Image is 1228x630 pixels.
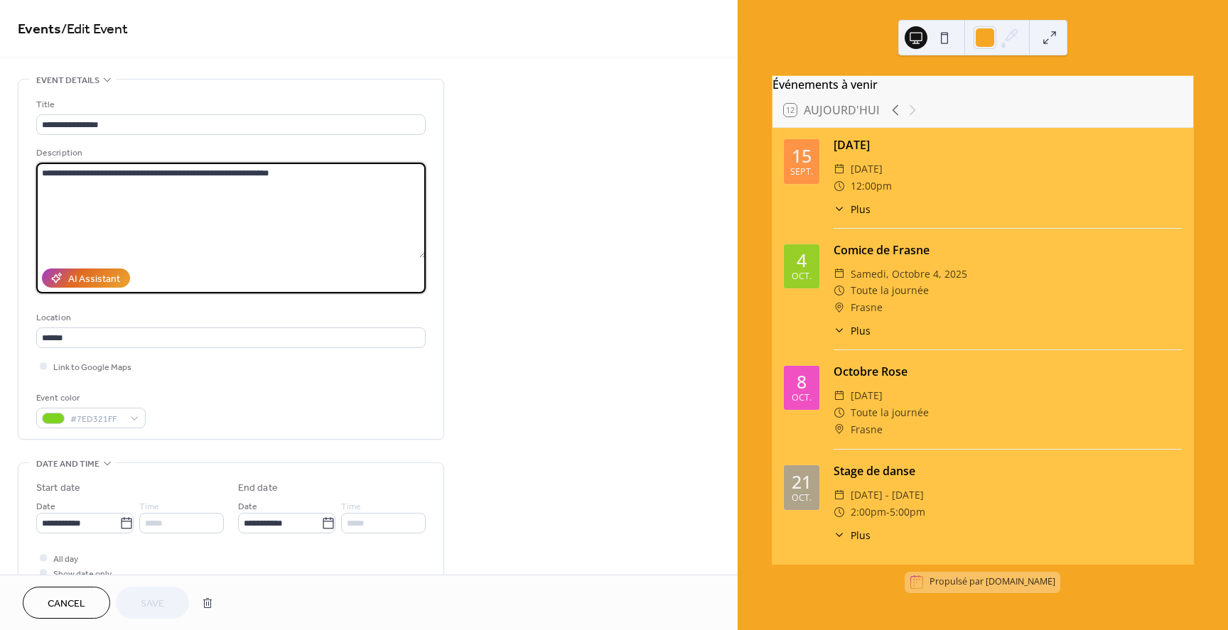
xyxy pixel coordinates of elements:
[834,299,845,316] div: ​
[238,481,278,496] div: End date
[851,421,883,438] span: Frasne
[48,597,85,612] span: Cancel
[23,587,110,619] button: Cancel
[68,272,120,287] div: AI Assistant
[834,202,845,217] div: ​
[851,178,892,195] span: 12:00pm
[834,528,845,543] div: ​
[797,373,807,391] div: 8
[930,576,1055,588] div: Propulsé par
[851,202,871,217] span: Plus
[792,272,812,281] div: oct.
[851,282,929,299] span: Toute la journée
[886,504,890,521] span: -
[792,147,812,165] div: 15
[36,499,55,514] span: Date
[139,499,159,514] span: Time
[834,462,1182,479] div: Stage de danse
[834,421,845,438] div: ​
[792,393,812,403] div: oct.
[851,387,883,404] span: [DATE]
[341,499,361,514] span: Time
[851,504,886,521] span: 2:00pm
[851,487,924,504] span: [DATE] - [DATE]
[834,266,845,283] div: ​
[36,146,423,161] div: Description
[834,202,871,217] button: ​Plus
[834,282,845,299] div: ​
[851,528,871,543] span: Plus
[834,323,845,338] div: ​
[36,481,80,496] div: Start date
[790,168,813,177] div: sept.
[238,499,257,514] span: Date
[834,178,845,195] div: ​
[792,473,812,491] div: 21
[53,360,131,375] span: Link to Google Maps
[36,310,423,325] div: Location
[834,487,845,504] div: ​
[53,552,78,567] span: All day
[36,457,99,472] span: Date and time
[772,76,1193,93] div: Événements à venir
[834,323,871,338] button: ​Plus
[834,241,1182,259] div: Comice de Frasne
[834,528,871,543] button: ​Plus
[834,363,1182,380] div: Octobre Rose
[851,299,883,316] span: Frasne
[834,387,845,404] div: ​
[797,251,807,269] div: 4
[53,567,112,582] span: Show date only
[851,323,871,338] span: Plus
[792,494,812,503] div: oct.
[36,73,99,88] span: Event details
[834,504,845,521] div: ​
[36,97,423,112] div: Title
[18,16,61,43] a: Events
[42,268,130,288] button: AI Assistant
[61,16,128,43] span: / Edit Event
[70,412,123,427] span: #7ED321FF
[834,161,845,178] div: ​
[834,136,1182,153] div: [DATE]
[834,404,845,421] div: ​
[851,404,929,421] span: Toute la journée
[851,266,967,283] span: samedi, octobre 4, 2025
[36,391,143,406] div: Event color
[851,161,883,178] span: [DATE]
[890,504,925,521] span: 5:00pm
[986,576,1055,588] a: [DOMAIN_NAME]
